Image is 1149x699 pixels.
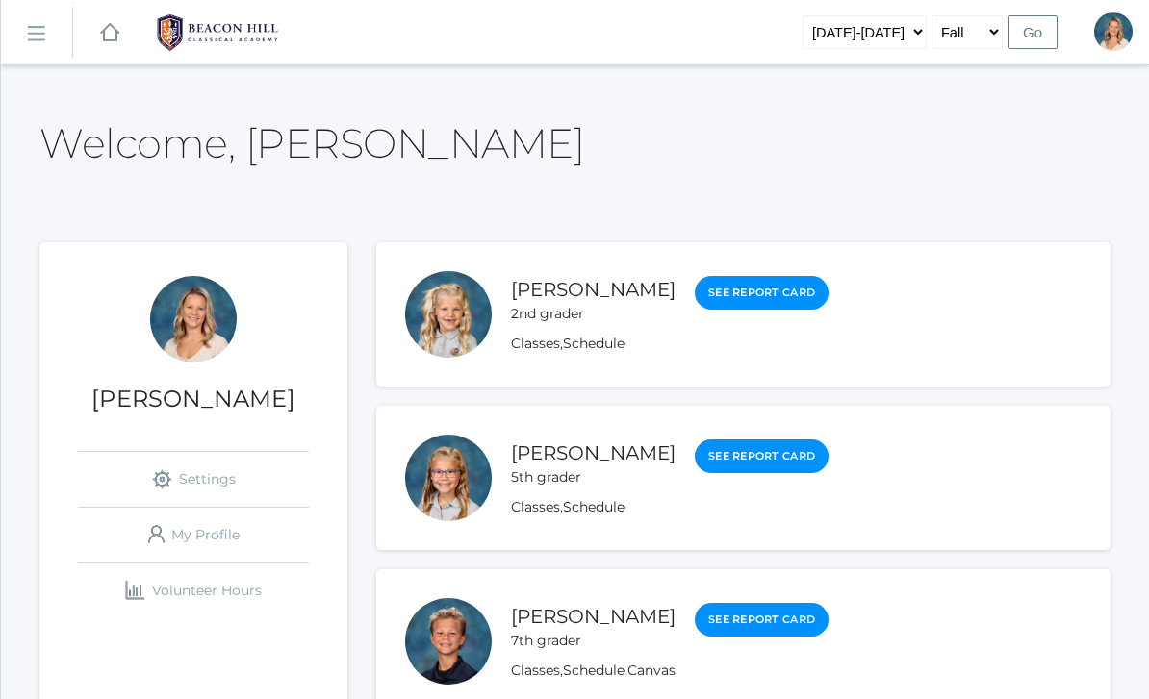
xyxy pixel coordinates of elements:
[563,662,625,679] a: Schedule
[1008,15,1058,49] input: Go
[511,662,560,679] a: Classes
[511,335,560,352] a: Classes
[511,278,676,301] a: [PERSON_NAME]
[511,605,676,628] a: [PERSON_NAME]
[405,598,492,685] div: Cole Albanese
[145,9,290,57] img: 1_BHCALogos-05.png
[39,121,584,165] h2: Welcome, [PERSON_NAME]
[78,452,309,507] a: Settings
[511,467,676,487] div: 5th grader
[563,335,625,352] a: Schedule
[1094,12,1133,51] div: Heather Albanese
[78,563,309,618] a: Volunteer Hours
[627,662,676,679] a: Canvas
[78,508,309,562] a: My Profile
[511,661,829,681] div: , ,
[511,304,676,324] div: 2nd grader
[150,276,237,362] div: Heather Albanese
[39,387,347,412] h1: [PERSON_NAME]
[511,334,829,354] div: ,
[511,498,560,515] a: Classes
[511,497,829,517] div: ,
[695,603,829,637] a: See Report Card
[695,439,829,473] a: See Report Card
[511,631,676,651] div: 7th grader
[695,276,829,310] a: See Report Card
[563,498,625,515] a: Schedule
[511,441,676,464] a: [PERSON_NAME]
[405,271,492,358] div: Elle Albanese
[405,435,492,521] div: Paige Albanese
